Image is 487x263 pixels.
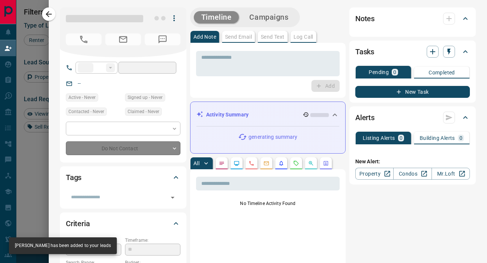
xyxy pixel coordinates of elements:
[66,141,180,155] div: Do Not Contact
[355,158,470,166] p: New Alert:
[393,168,432,180] a: Condos
[242,11,296,23] button: Campaigns
[66,33,102,45] span: No Number
[66,218,90,230] h2: Criteria
[78,80,81,86] a: --
[363,135,395,141] p: Listing Alerts
[263,160,269,166] svg: Emails
[278,160,284,166] svg: Listing Alerts
[219,160,225,166] svg: Notes
[355,46,374,58] h2: Tasks
[66,215,180,232] div: Criteria
[66,169,180,186] div: Tags
[206,111,249,119] p: Activity Summary
[196,200,340,207] p: No Timeline Activity Found
[249,133,297,141] p: generating summary
[355,10,470,28] div: Notes
[193,34,216,39] p: Add Note
[308,160,314,166] svg: Opportunities
[105,33,141,45] span: No Email
[432,168,470,180] a: Mr.Loft
[293,160,299,166] svg: Requests
[196,108,339,122] div: Activity Summary
[68,108,104,115] span: Contacted - Never
[459,135,462,141] p: 0
[167,192,178,203] button: Open
[193,161,199,166] p: All
[429,70,455,75] p: Completed
[145,33,180,45] span: No Number
[66,237,121,244] p: Actively Searching:
[323,160,329,166] svg: Agent Actions
[194,11,239,23] button: Timeline
[400,135,403,141] p: 0
[355,43,470,61] div: Tasks
[66,171,81,183] h2: Tags
[420,135,455,141] p: Building Alerts
[355,86,470,98] button: New Task
[68,94,96,101] span: Active - Never
[355,168,394,180] a: Property
[355,13,375,25] h2: Notes
[234,160,240,166] svg: Lead Browsing Activity
[15,240,111,252] div: [PERSON_NAME] has been added to your leads
[355,109,470,126] div: Alerts
[125,237,180,244] p: Timeframe:
[369,70,389,75] p: Pending
[128,108,159,115] span: Claimed - Never
[393,70,396,75] p: 0
[128,94,163,101] span: Signed up - Never
[355,112,375,124] h2: Alerts
[249,160,254,166] svg: Calls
